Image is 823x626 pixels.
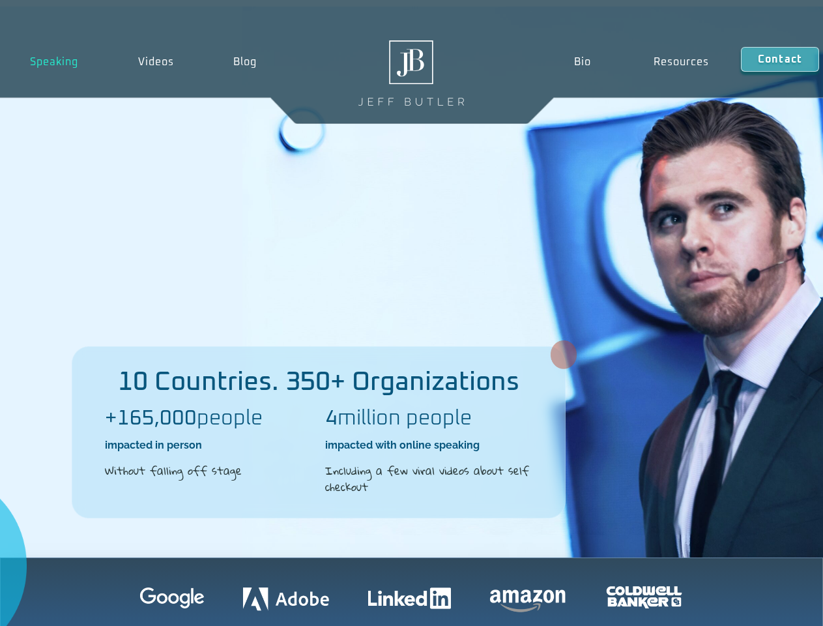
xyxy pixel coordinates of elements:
[108,47,204,77] a: Videos
[72,369,565,395] h2: 10 Countries. 350+ Organizations
[622,47,741,77] a: Resources
[542,47,622,77] a: Bio
[105,438,312,453] h2: impacted in person
[105,408,197,429] b: +165,000
[325,462,532,496] h2: Including a few viral videos about self checkout
[542,47,740,77] nav: Menu
[325,438,532,453] h2: impacted with online speaking
[203,47,287,77] a: Blog
[105,462,312,479] h2: Without falling off stage
[741,47,819,72] a: Contact
[325,408,338,429] b: 4
[325,408,532,429] h2: million people
[105,408,312,429] h2: people
[758,54,802,65] span: Contact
